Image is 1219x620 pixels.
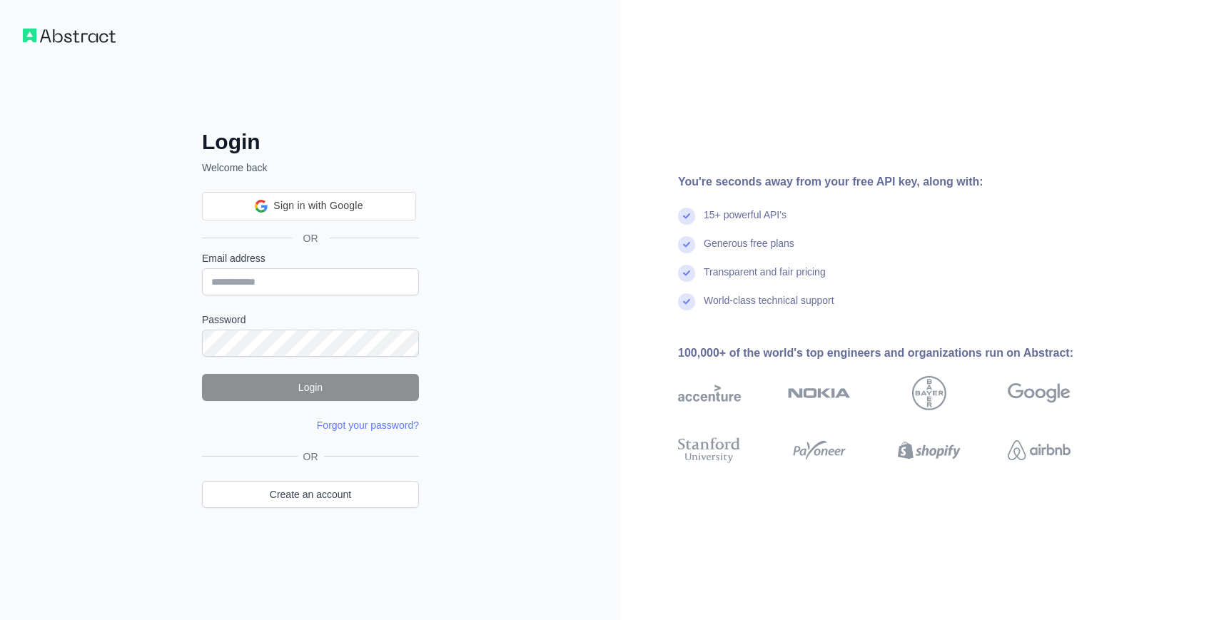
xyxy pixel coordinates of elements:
[1008,376,1071,410] img: google
[202,251,419,265] label: Email address
[898,434,961,466] img: shopify
[317,420,419,431] a: Forgot your password?
[788,434,851,466] img: payoneer
[678,173,1116,190] div: You're seconds away from your free API key, along with:
[202,161,419,175] p: Welcome back
[788,376,851,410] img: nokia
[704,208,786,236] div: 15+ powerful API's
[23,29,116,43] img: Workflow
[202,312,419,327] label: Password
[704,265,826,293] div: Transparent and fair pricing
[704,236,794,265] div: Generous free plans
[704,293,834,322] div: World-class technical support
[1008,434,1071,466] img: airbnb
[202,192,416,220] div: Sign in with Google
[678,208,695,225] img: check mark
[678,236,695,253] img: check mark
[202,374,419,401] button: Login
[678,265,695,282] img: check mark
[678,376,741,410] img: accenture
[202,129,419,155] h2: Login
[298,449,324,464] span: OR
[202,481,419,508] a: Create an account
[273,198,363,213] span: Sign in with Google
[912,376,946,410] img: bayer
[678,345,1116,362] div: 100,000+ of the world's top engineers and organizations run on Abstract:
[292,231,330,245] span: OR
[678,293,695,310] img: check mark
[678,434,741,466] img: stanford university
